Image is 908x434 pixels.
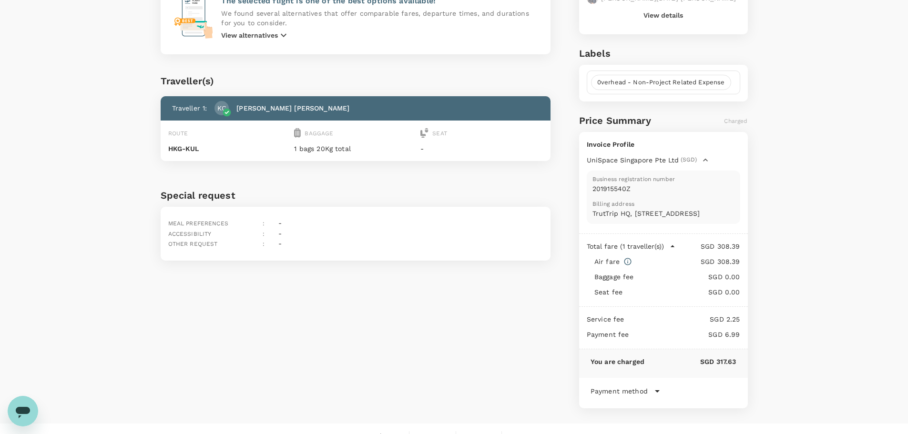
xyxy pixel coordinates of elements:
[592,78,731,87] span: 0verhead - Non-Project Related Expense
[168,220,228,227] span: Meal preferences
[587,140,740,149] p: Invoice Profile
[263,231,265,237] span: :
[591,386,648,396] p: Payment method
[168,144,291,153] p: HKG - KUL
[579,113,651,128] h6: Price Summary
[643,11,683,19] button: View details
[263,220,265,227] span: :
[168,241,218,247] span: Other request
[629,330,740,339] p: SGD 6.99
[594,272,634,282] p: Baggage fee
[592,201,735,207] span: Billing address
[172,103,207,113] p: Traveller 1 :
[168,231,212,237] span: Accessibility
[587,242,675,251] button: Total fare (1 traveller(s))
[592,176,735,182] span: Business registration number
[294,144,417,153] p: 1 bags 20Kg total
[275,225,282,239] div: -
[236,103,349,113] p: [PERSON_NAME] [PERSON_NAME]
[587,330,629,339] p: Payment fee
[275,214,282,229] div: -
[624,314,740,324] p: SGD 2.25
[681,155,697,165] span: (SGD)
[632,257,740,266] p: SGD 308.39
[675,242,740,251] p: SGD 308.39
[592,184,735,193] p: 201915540Z
[305,130,333,137] span: Baggage
[594,257,620,266] p: Air fare
[420,128,428,138] img: seat-icon
[587,314,624,324] p: Service fee
[587,155,708,165] button: UniSpace Singapore Pte Ltd(SGD)
[8,396,38,426] iframe: Button to launch messaging window
[221,30,289,41] button: View alternatives
[294,128,301,138] img: baggage-icon
[579,46,748,61] h6: Labels
[432,130,447,137] span: Seat
[724,118,747,124] span: Charged
[594,287,622,297] p: Seat fee
[161,73,551,89] div: Traveller(s)
[420,144,543,153] p: -
[275,235,282,249] div: -
[221,30,278,40] p: View alternatives
[587,155,679,165] span: UniSpace Singapore Pte Ltd
[591,357,644,366] p: You are charged
[587,242,664,251] p: Total fare (1 traveller(s))
[626,287,740,297] p: SGD 0.00
[644,357,736,366] p: SGD 317.63
[263,241,265,247] span: :
[592,209,735,218] p: TrutTrip HQ, [STREET_ADDRESS]
[638,272,740,282] p: SGD 0.00
[161,188,551,203] h6: Special request
[168,130,188,137] span: Route
[217,103,226,113] p: KC
[221,9,539,28] p: We found several alternatives that offer comparable fares, departure times, and durations for you...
